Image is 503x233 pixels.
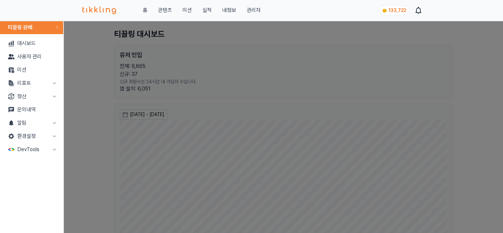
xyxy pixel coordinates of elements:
[3,63,61,77] a: 미션
[3,50,61,63] a: 사용자 관리
[143,6,147,14] a: 홈
[389,8,406,13] span: 133,722
[382,8,387,13] img: coin
[3,90,61,103] button: 정산
[182,6,191,14] button: 미션
[202,6,211,14] a: 실적
[3,77,61,90] button: 리포트
[246,6,260,14] a: 관리자
[3,130,61,143] button: 환경설정
[379,5,408,15] a: coin 133,722
[3,143,61,156] button: DevTools
[222,6,236,14] a: 내정보
[3,103,61,116] a: 문의내역
[82,6,116,14] img: 티끌링
[3,116,61,130] button: 알림
[158,6,172,14] a: 콘텐츠
[3,37,61,50] a: 대시보드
